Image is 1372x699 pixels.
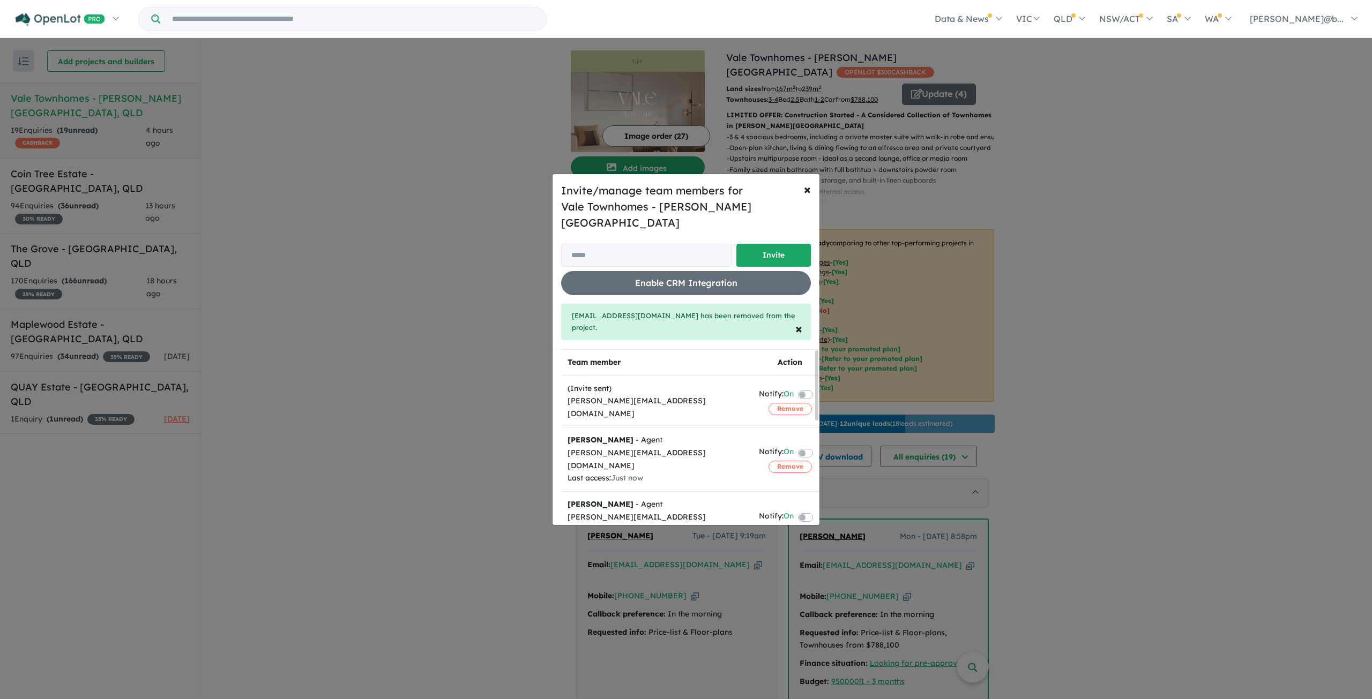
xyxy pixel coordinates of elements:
[736,244,811,267] button: Invite
[561,271,811,295] button: Enable CRM Integration
[1250,13,1344,24] span: [PERSON_NAME]@b...
[784,510,794,524] span: On
[752,349,827,375] th: Action
[568,395,746,420] div: [PERSON_NAME][EMAIL_ADDRESS][DOMAIN_NAME]
[568,511,746,537] div: [PERSON_NAME][EMAIL_ADDRESS][DOMAIN_NAME]
[759,510,794,524] div: Notify:
[561,304,811,340] div: [EMAIL_ADDRESS][DOMAIN_NAME] has been removed from the project.
[759,388,794,402] div: Notify:
[611,473,643,483] span: Just now
[561,349,752,375] th: Team member
[162,7,544,31] input: Try estate name, suburb, builder or developer
[568,382,746,395] div: (Invite sent)
[769,461,812,472] button: Remove
[568,447,746,472] div: [PERSON_NAME][EMAIL_ADDRESS][DOMAIN_NAME]
[568,499,633,509] strong: [PERSON_NAME]
[568,435,633,445] strong: [PERSON_NAME]
[787,313,811,343] button: Close
[759,446,794,460] div: Notify:
[769,403,812,415] button: Remove
[561,183,811,231] h5: Invite/manage team members for Vale Townhomes - [PERSON_NAME][GEOGRAPHIC_DATA]
[784,388,794,402] span: On
[568,472,746,485] div: Last access:
[568,498,746,511] div: - Agent
[795,320,802,336] span: ×
[804,181,811,197] span: ×
[16,13,105,26] img: Openlot PRO Logo White
[568,434,746,447] div: - Agent
[784,446,794,460] span: On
